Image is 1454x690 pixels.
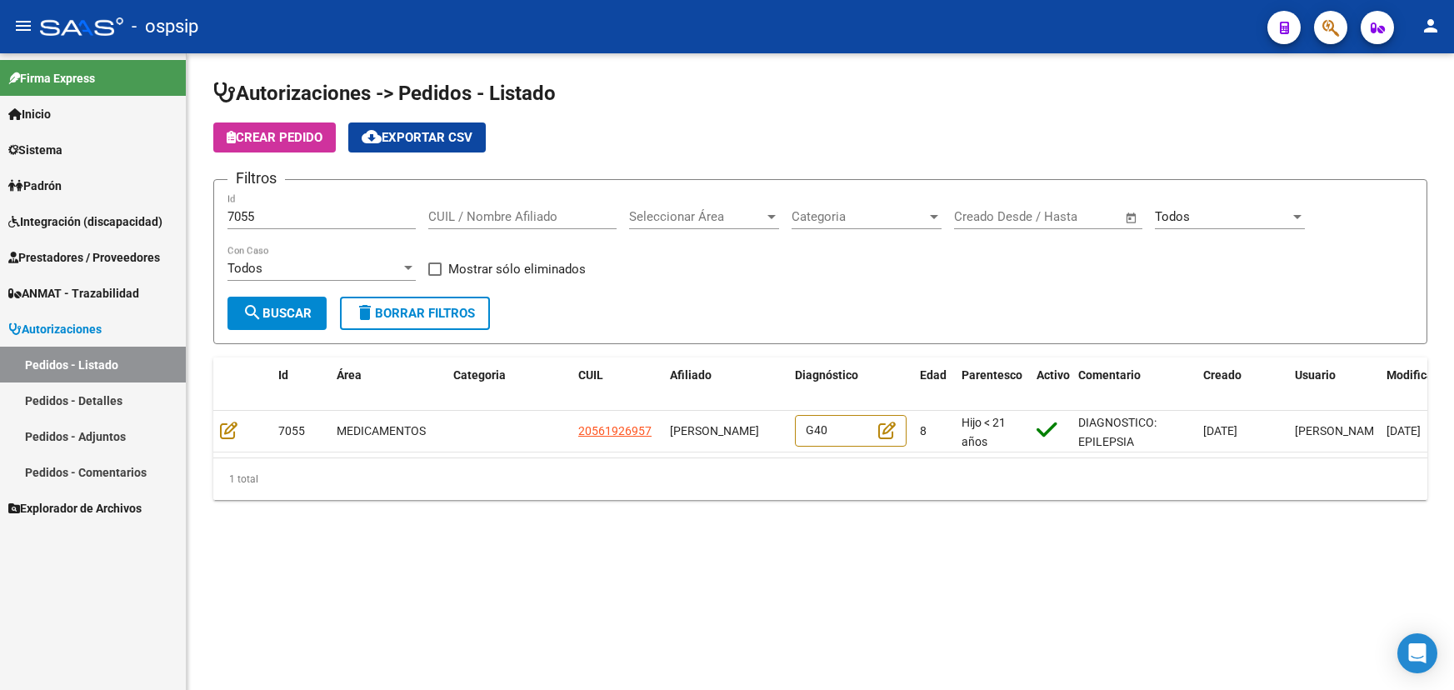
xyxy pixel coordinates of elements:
[8,105,51,123] span: Inicio
[278,368,288,382] span: Id
[572,357,663,412] datatable-header-cell: CUIL
[1295,424,1384,437] span: [PERSON_NAME]
[1030,357,1072,412] datatable-header-cell: Activo
[954,209,1022,224] input: Fecha inicio
[955,357,1030,412] datatable-header-cell: Parentesco
[362,130,472,145] span: Exportar CSV
[348,122,486,152] button: Exportar CSV
[337,368,362,382] span: Área
[1197,357,1288,412] datatable-header-cell: Creado
[795,368,858,382] span: Diagnóstico
[1288,357,1380,412] datatable-header-cell: Usuario
[448,259,586,279] span: Mostrar sólo eliminados
[213,82,556,105] span: Autorizaciones -> Pedidos - Listado
[913,357,955,412] datatable-header-cell: Edad
[453,368,506,382] span: Categoria
[132,8,198,45] span: - ospsip
[1122,208,1142,227] button: Open calendar
[340,297,490,330] button: Borrar Filtros
[8,177,62,195] span: Padrón
[1037,209,1117,224] input: Fecha fin
[920,424,927,437] span: 8
[355,306,475,321] span: Borrar Filtros
[1397,633,1437,673] div: Open Intercom Messenger
[578,424,652,437] span: 20561926957
[670,424,759,437] span: [PERSON_NAME]
[447,357,572,412] datatable-header-cell: Categoria
[227,297,327,330] button: Buscar
[213,458,1427,500] div: 1 total
[1421,16,1441,36] mat-icon: person
[8,284,139,302] span: ANMAT - Trazabilidad
[920,368,947,382] span: Edad
[1295,368,1336,382] span: Usuario
[1155,209,1190,224] span: Todos
[795,415,907,447] div: G40
[663,357,788,412] datatable-header-cell: Afiliado
[1387,368,1447,382] span: Modificado
[355,302,375,322] mat-icon: delete
[629,209,764,224] span: Seleccionar Área
[1078,368,1141,382] span: Comentario
[8,69,95,87] span: Firma Express
[227,261,262,276] span: Todos
[362,127,382,147] mat-icon: cloud_download
[242,302,262,322] mat-icon: search
[670,368,712,382] span: Afiliado
[1072,357,1197,412] datatable-header-cell: Comentario
[227,167,285,190] h3: Filtros
[962,416,1006,448] span: Hijo < 21 años
[227,130,322,145] span: Crear Pedido
[1203,424,1237,437] span: [DATE]
[1203,368,1242,382] span: Creado
[13,16,33,36] mat-icon: menu
[792,209,927,224] span: Categoria
[278,424,305,437] span: 7055
[8,212,162,231] span: Integración (discapacidad)
[337,424,426,437] span: MEDICAMENTOS
[788,357,913,412] datatable-header-cell: Diagnóstico
[8,248,160,267] span: Prestadores / Proveedores
[330,357,447,412] datatable-header-cell: Área
[242,306,312,321] span: Buscar
[578,368,603,382] span: CUIL
[1078,416,1187,637] span: DIAGNOSTICO: EPILEPSIA ESPASTICA Médico Tratante: [PERSON_NAME] Tel: [PHONE_NUMBER] Correo electr...
[272,357,330,412] datatable-header-cell: Id
[213,122,336,152] button: Crear Pedido
[1037,368,1070,382] span: Activo
[8,320,102,338] span: Autorizaciones
[8,499,142,517] span: Explorador de Archivos
[8,141,62,159] span: Sistema
[962,368,1022,382] span: Parentesco
[1387,424,1421,437] span: [DATE]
